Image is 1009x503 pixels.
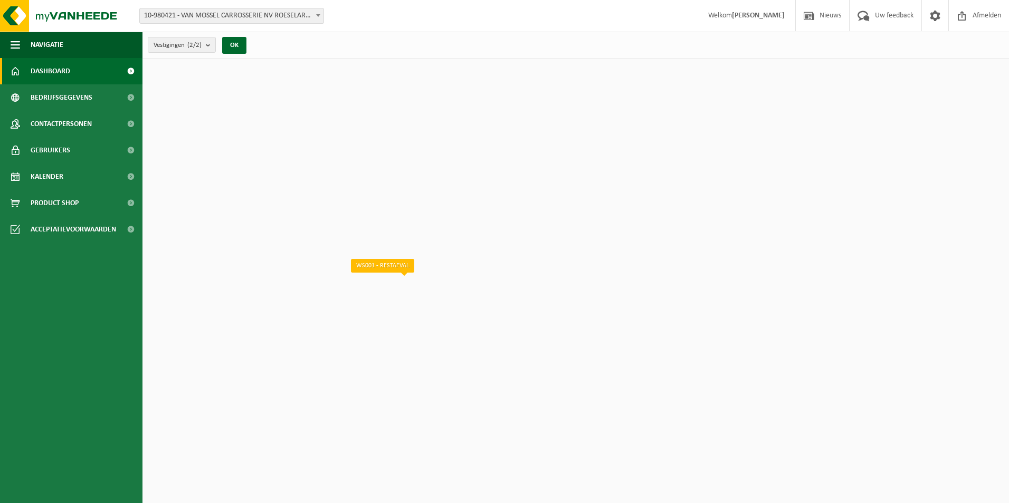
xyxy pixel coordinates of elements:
span: Vestigingen [154,37,202,53]
span: Kalender [31,163,63,190]
span: Contactpersonen [31,111,92,137]
span: Gebruikers [31,137,70,163]
button: OK [222,37,246,54]
strong: [PERSON_NAME] [732,12,785,20]
button: Vestigingen(2/2) [148,37,216,53]
count: (2/2) [187,42,202,49]
span: Acceptatievoorwaarden [31,216,116,243]
span: Product Shop [31,190,79,216]
span: 10-980421 - VAN MOSSEL CARROSSERIE NV ROESELARE - ROESELARE [139,8,324,24]
span: Bedrijfsgegevens [31,84,92,111]
span: Dashboard [31,58,70,84]
span: 10-980421 - VAN MOSSEL CARROSSERIE NV ROESELARE - ROESELARE [140,8,323,23]
span: Navigatie [31,32,63,58]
